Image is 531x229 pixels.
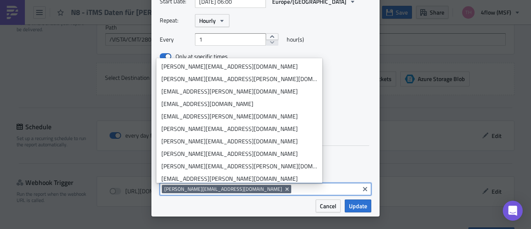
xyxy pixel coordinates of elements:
[160,53,228,60] label: Only at specific times
[161,150,317,158] div: [PERSON_NAME][EMAIL_ADDRESS][DOMAIN_NAME]
[161,100,317,108] div: [EMAIL_ADDRESS][DOMAIN_NAME]
[161,112,317,121] div: [EMAIL_ADDRESS][PERSON_NAME][DOMAIN_NAME]
[161,75,317,83] div: [PERSON_NAME][EMAIL_ADDRESS][PERSON_NAME][DOMAIN_NAME]
[161,175,317,183] div: [EMAIL_ADDRESS][PERSON_NAME][DOMAIN_NAME]
[161,162,317,170] div: [PERSON_NAME][EMAIL_ADDRESS][PERSON_NAME][DOMAIN_NAME]
[316,199,341,212] button: Cancel
[284,185,291,193] button: Remove Tag
[345,199,371,212] button: Update
[349,202,367,210] span: Update
[160,14,191,27] label: Repeat:
[161,62,317,71] div: [PERSON_NAME][EMAIL_ADDRESS][DOMAIN_NAME]
[503,201,523,221] div: Open Intercom Messenger
[161,137,317,145] div: [PERSON_NAME][EMAIL_ADDRESS][DOMAIN_NAME]
[164,186,282,192] span: [PERSON_NAME][EMAIL_ADDRESS][DOMAIN_NAME]
[287,33,304,46] span: hour(s)
[161,125,317,133] div: [PERSON_NAME][EMAIL_ADDRESS][DOMAIN_NAME]
[199,16,216,25] span: Hourly
[320,202,336,210] span: Cancel
[266,33,278,40] button: increment
[160,33,191,46] label: Every
[161,87,317,96] div: [EMAIL_ADDRESS][PERSON_NAME][DOMAIN_NAME]
[195,14,229,27] button: Hourly
[360,184,370,194] button: Clear selected items
[266,39,278,46] button: decrement
[156,58,322,183] ul: selectable options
